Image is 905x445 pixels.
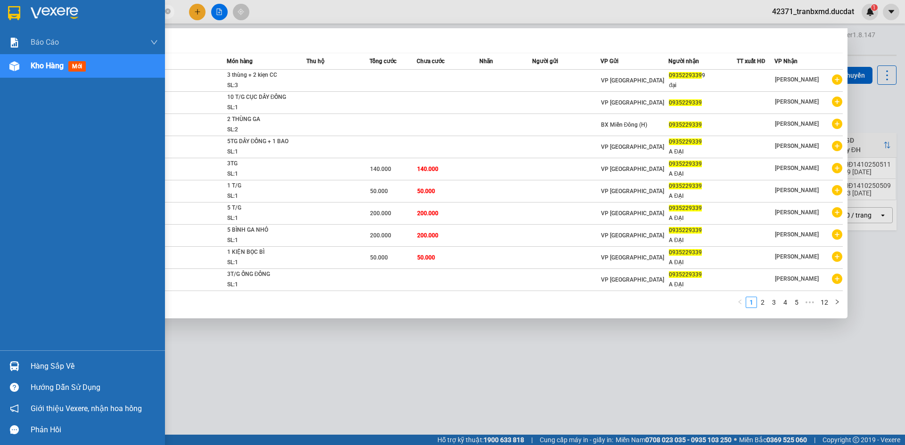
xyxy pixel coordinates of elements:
span: [PERSON_NAME] [775,209,819,216]
div: SL: 1 [227,147,298,157]
a: 3 [769,297,779,307]
span: ••• [802,297,817,308]
li: 2 [757,297,768,308]
span: plus-circle [832,74,842,85]
span: close-circle [165,8,171,16]
div: 3 thùng + 2 kiẹn CC [227,70,298,81]
span: message [10,425,19,434]
span: [PERSON_NAME] [775,187,819,194]
div: 10 T/G CỤC DÂY ĐỒNG [227,92,298,103]
li: 4 [780,297,791,308]
img: warehouse-icon [9,61,19,71]
li: 5 [791,297,802,308]
a: 4 [780,297,790,307]
span: down [150,39,158,46]
div: 1 T/G [227,181,298,191]
span: 50.000 [370,188,388,194]
button: left [734,297,746,308]
div: 3TG [227,159,298,169]
div: A ĐẠI [669,213,736,223]
span: 140.000 [417,166,438,172]
span: question-circle [10,383,19,392]
span: VP [GEOGRAPHIC_DATA] [601,276,664,283]
div: Phản hồi [31,423,158,437]
span: plus-circle [832,97,842,107]
div: SL: 1 [227,169,298,179]
span: 0935229339 [669,138,702,145]
span: plus-circle [832,185,842,195]
span: 0935229339 [669,99,702,106]
span: plus-circle [832,229,842,240]
span: Báo cáo [31,36,59,48]
span: Người gửi [532,58,558,65]
span: 0935229339 [669,72,702,79]
span: VP [GEOGRAPHIC_DATA] [601,254,664,261]
span: close-circle [165,8,171,14]
span: 200.000 [370,232,391,239]
div: A ĐẠI [669,147,736,157]
span: Món hàng [227,58,253,65]
span: VP Nhận [774,58,798,65]
li: Next 5 Pages [802,297,817,308]
span: plus-circle [832,207,842,218]
div: 9 [669,71,736,81]
div: SL: 1 [227,213,298,224]
span: 140.000 [370,166,391,172]
div: A ĐẠI [669,191,736,201]
span: left [737,299,743,305]
span: Người nhận [668,58,699,65]
span: [PERSON_NAME] [775,275,819,282]
span: [PERSON_NAME] [775,165,819,171]
img: logo-vxr [8,6,20,20]
span: [PERSON_NAME] [775,98,819,105]
span: VP [GEOGRAPHIC_DATA] [601,232,664,239]
div: 5 T/G [227,203,298,213]
li: Next Page [831,297,843,308]
span: plus-circle [832,141,842,151]
span: TT xuất HĐ [737,58,765,65]
span: 0935229339 [669,205,702,211]
div: đại [669,81,736,90]
img: warehouse-icon [9,361,19,371]
span: notification [10,404,19,413]
div: A ĐẠI [669,258,736,267]
li: 1 [746,297,757,308]
span: plus-circle [832,163,842,173]
div: A ĐẠI [669,280,736,290]
span: 50.000 [370,254,388,261]
div: 3T/G ỐNG ĐỒNG [227,269,298,280]
span: 0935229339 [669,227,702,234]
span: [PERSON_NAME] [775,121,819,127]
span: plus-circle [832,274,842,284]
span: Thu hộ [306,58,324,65]
span: VP Gửi [601,58,618,65]
div: 1 KIỆN BỌC BÌ [227,247,298,258]
span: Giới thiệu Vexere, nhận hoa hồng [31,403,142,414]
span: 0935229339 [669,249,702,256]
span: Nhãn [479,58,493,65]
div: Hàng sắp về [31,359,158,373]
div: SL: 3 [227,81,298,91]
div: 5 BÌNH GA NHỎ [227,225,298,235]
span: [PERSON_NAME] [775,253,819,260]
span: [PERSON_NAME] [775,76,819,83]
span: plus-circle [832,119,842,129]
li: Previous Page [734,297,746,308]
span: VP [GEOGRAPHIC_DATA] [601,99,664,106]
a: 5 [791,297,802,307]
span: 0935229339 [669,271,702,278]
span: [PERSON_NAME] [775,231,819,238]
span: VP [GEOGRAPHIC_DATA] [601,188,664,194]
span: VP [GEOGRAPHIC_DATA] [601,166,664,172]
span: VP [GEOGRAPHIC_DATA] [601,77,664,84]
span: [PERSON_NAME] [775,143,819,149]
span: Chưa cước [417,58,444,65]
li: 12 [817,297,831,308]
span: 200.000 [417,210,438,217]
span: 0935229339 [669,183,702,189]
span: Tổng cước [370,58,396,65]
span: VP [GEOGRAPHIC_DATA] [601,210,664,217]
div: 5TG DÂY ĐỒNG + 1 BAO [227,137,298,147]
span: 50.000 [417,188,435,194]
span: 0935229339 [669,121,702,128]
